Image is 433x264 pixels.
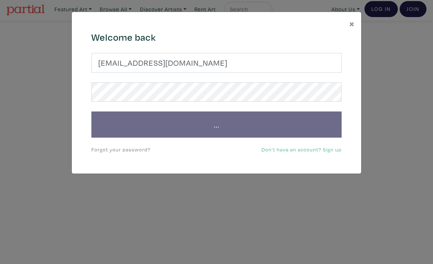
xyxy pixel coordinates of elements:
[91,32,342,43] h4: Welcome back
[91,53,342,73] input: Your email
[343,12,361,35] button: Close
[91,146,150,153] a: Forgot your password?
[349,17,355,30] span: ×
[261,146,342,153] a: Don't have an account? Sign up
[91,111,342,138] button: ...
